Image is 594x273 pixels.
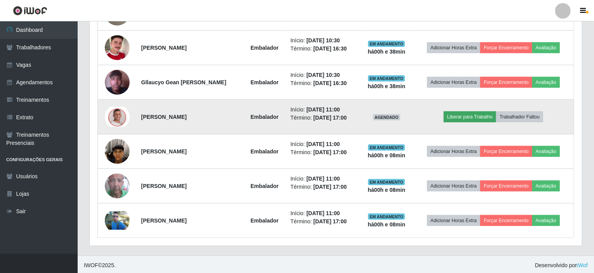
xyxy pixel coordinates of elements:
span: IWOF [84,262,98,268]
button: Forçar Encerramento [480,181,532,191]
time: [DATE] 11:00 [306,141,340,147]
button: Adicionar Horas Extra [427,146,480,157]
button: Adicionar Horas Extra [427,181,480,191]
button: Avaliação [532,146,560,157]
strong: [PERSON_NAME] [141,148,187,155]
strong: há 00 h e 38 min [368,49,406,55]
li: Término: [290,79,355,87]
li: Início: [290,71,355,79]
time: [DATE] 17:00 [313,149,347,155]
button: Forçar Encerramento [480,77,532,88]
time: [DATE] 17:00 [313,115,347,121]
img: 1753657794780.jpeg [105,107,130,127]
button: Forçar Encerramento [480,146,532,157]
img: 1723577466602.jpeg [105,164,130,208]
strong: há 00 h e 08 min [368,187,406,193]
strong: Embalador [250,183,278,189]
time: [DATE] 10:30 [306,72,340,78]
img: CoreUI Logo [13,6,47,16]
button: Trabalhador Faltou [496,111,543,122]
li: Início: [290,209,355,217]
time: [DATE] 17:00 [313,184,347,190]
strong: Embalador [250,114,278,120]
span: EM ANDAMENTO [368,214,405,220]
button: Avaliação [532,181,560,191]
li: Término: [290,183,355,191]
time: [DATE] 16:30 [313,80,347,86]
time: [DATE] 10:30 [306,37,340,43]
button: Adicionar Horas Extra [427,77,480,88]
span: AGENDADO [373,114,400,120]
li: Início: [290,140,355,148]
li: Término: [290,114,355,122]
li: Término: [290,148,355,156]
li: Início: [290,175,355,183]
strong: [PERSON_NAME] [141,183,187,189]
time: [DATE] 11:00 [306,210,340,216]
li: Término: [290,217,355,226]
li: Início: [290,106,355,114]
li: Término: [290,45,355,53]
button: Forçar Encerramento [480,215,532,226]
span: © 2025 . [84,261,116,270]
span: EM ANDAMENTO [368,179,405,185]
img: 1754590327349.jpeg [105,26,130,70]
strong: [PERSON_NAME] [141,217,187,224]
li: Início: [290,37,355,45]
button: Forçar Encerramento [480,42,532,53]
span: Desenvolvido por [535,261,588,270]
img: 1750804753278.jpeg [105,60,130,104]
button: Avaliação [532,77,560,88]
strong: há 00 h e 08 min [368,221,406,228]
strong: Embalador [250,79,278,85]
strong: Embalador [250,217,278,224]
strong: Gllaucyo Gean [PERSON_NAME] [141,79,226,85]
button: Adicionar Horas Extra [427,42,480,53]
strong: [PERSON_NAME] [141,114,187,120]
strong: Embalador [250,148,278,155]
img: 1742358454044.jpeg [105,211,130,230]
a: iWof [577,262,588,268]
button: Adicionar Horas Extra [427,215,480,226]
strong: [PERSON_NAME] [141,45,187,51]
button: Liberar para Trabalho [444,111,496,122]
img: 1741891769179.jpeg [105,129,130,174]
time: [DATE] 11:00 [306,176,340,182]
button: Avaliação [532,215,560,226]
span: EM ANDAMENTO [368,144,405,151]
time: [DATE] 16:30 [313,45,347,52]
button: Avaliação [532,42,560,53]
span: EM ANDAMENTO [368,75,405,82]
strong: há 00 h e 38 min [368,83,406,89]
strong: Embalador [250,45,278,51]
time: [DATE] 17:00 [313,218,347,224]
time: [DATE] 11:00 [306,106,340,113]
span: EM ANDAMENTO [368,41,405,47]
strong: há 00 h e 08 min [368,152,406,158]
